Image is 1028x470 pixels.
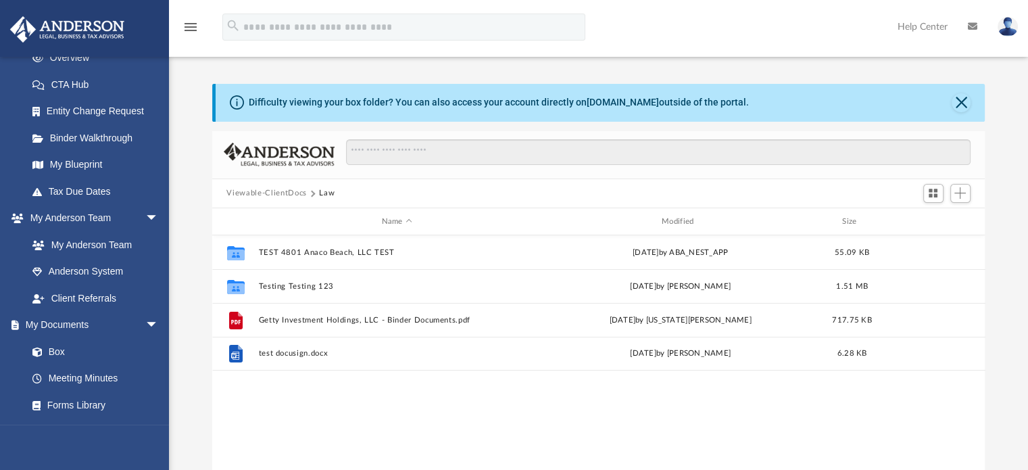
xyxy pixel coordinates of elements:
div: [DATE] by [PERSON_NAME] [541,348,818,360]
input: Search files and folders [346,139,970,165]
span: arrow_drop_down [145,312,172,339]
a: My Anderson Team [19,231,166,258]
a: Entity Change Request [19,98,179,125]
div: Difficulty viewing your box folder? You can also access your account directly on outside of the p... [249,95,749,110]
a: CTA Hub [19,71,179,98]
span: 6.28 KB [837,350,866,358]
div: [DATE] by ABA_NEST_APP [541,247,818,259]
div: Name [258,216,535,228]
a: Overview [19,45,179,72]
a: Tax Due Dates [19,178,179,205]
a: Client Referrals [19,285,172,312]
div: Modified [541,216,819,228]
span: 55.09 KB [834,249,868,256]
i: search [226,18,241,33]
button: Testing Testing 123 [258,282,535,291]
button: Switch to Grid View [923,184,944,203]
a: Box [19,338,166,365]
button: Law [319,187,335,199]
button: Close [952,93,971,112]
span: 717.75 KB [832,316,871,324]
span: arrow_drop_down [145,205,172,233]
div: Size [825,216,879,228]
a: [DOMAIN_NAME] [587,97,659,108]
a: My Blueprint [19,151,172,179]
a: My Anderson Teamarrow_drop_down [9,205,172,232]
a: Binder Walkthrough [19,124,179,151]
div: [DATE] by [US_STATE][PERSON_NAME] [541,314,818,327]
button: Viewable-ClientDocs [226,187,306,199]
a: My Documentsarrow_drop_down [9,312,172,339]
a: Forms Library [19,392,166,419]
div: id [885,216,979,228]
i: menu [182,19,199,35]
a: Meeting Minutes [19,365,172,392]
span: 1.51 MB [836,283,868,290]
img: User Pic [998,17,1018,37]
a: Anderson System [19,258,172,285]
a: Notarize [19,419,172,446]
button: Getty Investment Holdings, LLC - Binder Documents.pdf [258,316,535,325]
button: Add [950,184,971,203]
div: id [218,216,251,228]
img: Anderson Advisors Platinum Portal [6,16,128,43]
button: TEST 4801 Anaco Beach, LLC TEST [258,248,535,257]
div: [DATE] by [PERSON_NAME] [541,281,818,293]
a: menu [182,26,199,35]
button: test docusign.docx [258,350,535,358]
